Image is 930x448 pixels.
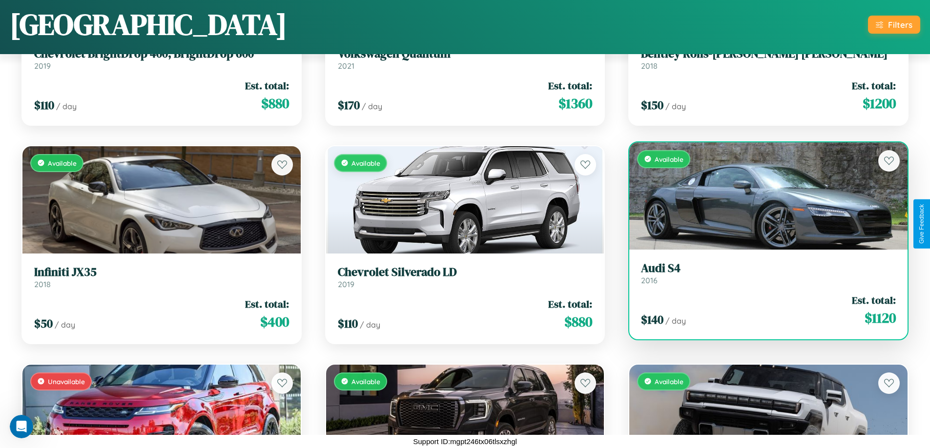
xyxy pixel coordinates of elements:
[888,19,912,30] div: Filters
[245,78,289,93] span: Est. total:
[55,320,75,330] span: / day
[641,261,896,285] a: Audi S42016
[548,78,592,93] span: Est. total:
[641,275,658,285] span: 2016
[360,320,380,330] span: / day
[338,315,358,331] span: $ 110
[665,101,686,111] span: / day
[338,97,360,113] span: $ 170
[641,97,663,113] span: $ 150
[641,47,896,71] a: Bentley Rolls-[PERSON_NAME] [PERSON_NAME]2018
[338,279,354,289] span: 2019
[10,4,287,44] h1: [GEOGRAPHIC_DATA]
[863,94,896,113] span: $ 1200
[918,204,925,244] div: Give Feedback
[641,47,896,61] h3: Bentley Rolls-[PERSON_NAME] [PERSON_NAME]
[413,435,517,448] p: Support ID: mgpt246tx06tlsxzhgl
[558,94,592,113] span: $ 1360
[362,101,382,111] span: / day
[852,293,896,307] span: Est. total:
[48,159,77,167] span: Available
[564,312,592,331] span: $ 880
[34,265,289,289] a: Infiniti JX352018
[260,312,289,331] span: $ 400
[56,101,77,111] span: / day
[655,155,683,163] span: Available
[261,94,289,113] span: $ 880
[852,78,896,93] span: Est. total:
[10,415,33,438] iframe: Intercom live chat
[34,97,54,113] span: $ 110
[34,265,289,279] h3: Infiniti JX35
[641,261,896,275] h3: Audi S4
[34,61,51,71] span: 2019
[641,312,663,328] span: $ 140
[34,47,289,61] h3: Chevrolet BrightDrop 400, BrightDrop 600
[338,47,593,71] a: Volkswagen Quantum2021
[548,297,592,311] span: Est. total:
[338,265,593,279] h3: Chevrolet Silverado LD
[34,279,51,289] span: 2018
[338,61,354,71] span: 2021
[34,315,53,331] span: $ 50
[868,16,920,34] button: Filters
[351,159,380,167] span: Available
[338,265,593,289] a: Chevrolet Silverado LD2019
[338,47,593,61] h3: Volkswagen Quantum
[865,308,896,328] span: $ 1120
[245,297,289,311] span: Est. total:
[641,61,658,71] span: 2018
[34,47,289,71] a: Chevrolet BrightDrop 400, BrightDrop 6002019
[48,377,85,386] span: Unavailable
[665,316,686,326] span: / day
[655,377,683,386] span: Available
[351,377,380,386] span: Available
